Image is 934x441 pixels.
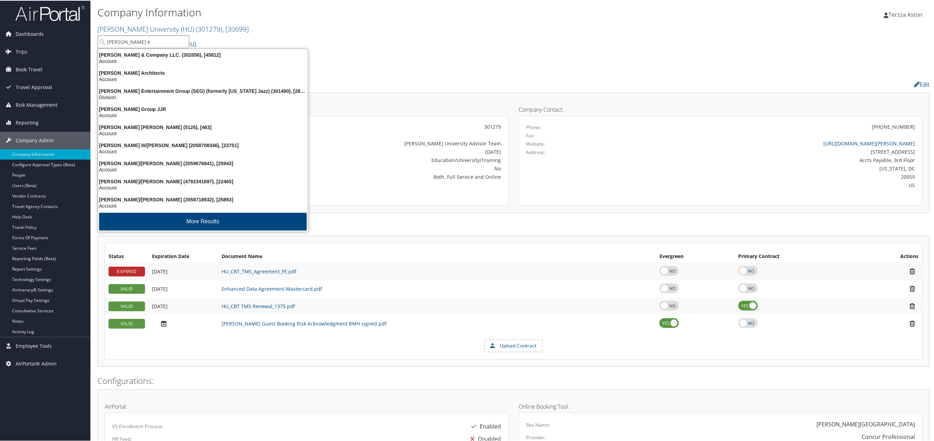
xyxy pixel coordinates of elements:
[16,337,52,354] span: Employee Tools
[222,267,296,274] a: HU_CBT_TMS_Agreement_FE.pdf
[468,419,501,432] div: Enabled
[94,130,312,136] div: Account
[218,250,656,262] th: Document Name
[626,156,915,163] div: Accts Payable, 3rd Floor
[222,320,386,326] a: [PERSON_NAME] Guest Booking Risk Acknowledgment RMH signed.pdf
[109,301,145,311] div: VALID
[16,96,57,113] span: Risk Management
[94,87,312,94] div: [PERSON_NAME] Entertainment Group (SEG) (formerly [US_STATE] Jazz) (301490), [28775]
[485,339,542,351] label: Upload Contract
[94,69,312,75] div: [PERSON_NAME] Architects
[656,250,735,262] th: Evergreen
[16,131,54,149] span: Company Admin
[626,181,915,188] div: US
[99,212,307,230] button: More Results
[907,319,919,327] i: Remove Contract
[526,421,551,428] label: Site Name:
[222,302,295,309] a: HU_CBT TMS Renewal_1375.pdf
[152,319,215,327] div: Add/Edit Date
[907,284,919,292] i: Remove Contract
[526,123,542,130] label: Phone:
[94,57,312,64] div: Account
[884,3,930,24] a: Terzza Aston
[907,267,919,274] i: Remove Contract
[94,160,312,166] div: [PERSON_NAME]/[PERSON_NAME] (2059676841), [25943]
[97,5,652,19] h1: Company Information
[152,303,215,309] div: Add/Edit Date
[889,10,923,18] span: Terzza Aston
[97,374,930,386] h2: Configurations:
[94,202,312,208] div: Account
[245,164,501,171] div: No
[245,147,501,155] div: [DATE]
[149,250,218,262] th: Expiration Date
[858,250,922,262] th: Actions
[94,184,312,190] div: Account
[626,147,915,155] div: [STREET_ADDRESS]
[526,148,545,155] label: Address:
[109,266,145,276] div: EXPIRED
[817,419,915,428] div: [PERSON_NAME][GEOGRAPHIC_DATA]
[16,113,39,131] span: Reporting
[196,24,222,33] span: ( 301279 )
[105,250,149,262] th: Status
[94,75,312,82] div: Account
[94,123,312,130] div: [PERSON_NAME] [PERSON_NAME] (5126), [463]
[16,25,44,42] span: Dashboards
[94,178,312,184] div: [PERSON_NAME]/[PERSON_NAME] (4792341697), [22465]
[16,42,27,60] span: Trips
[245,122,501,130] div: 301279
[526,140,545,147] label: Website:
[98,35,189,48] input: Search Accounts
[16,354,57,372] span: AirPortal® Admin
[222,285,322,291] a: Enhanced Data Agreement-Mastercard.pdf
[97,220,930,232] h2: Contracts:
[152,285,168,291] span: [DATE]
[112,422,163,429] label: V3 Enrollment Process:
[152,302,168,309] span: [DATE]
[94,196,312,202] div: [PERSON_NAME]/[PERSON_NAME] (2058718932), [25893]
[222,24,249,33] span: , [ 30699 ]
[94,166,312,172] div: Account
[15,5,85,21] img: airportal-logo.png
[94,51,312,57] div: [PERSON_NAME] & Company LLC. (302056), [45812]
[824,139,915,146] a: [URL][DOMAIN_NAME][PERSON_NAME]
[94,142,312,148] div: [PERSON_NAME] III/[PERSON_NAME] (2058708346), [23751]
[862,432,915,440] div: Concur Professional
[152,268,215,274] div: Add/Edit Date
[16,78,52,95] span: Travel Approval
[735,250,858,262] th: Primary Contract
[94,112,312,118] div: Account
[94,148,312,154] div: Account
[152,267,168,274] span: [DATE]
[914,80,930,88] a: Edit
[105,403,509,409] h4: AirPortal:
[626,164,915,171] div: [US_STATE], DC
[152,285,215,291] div: Add/Edit Date
[626,173,915,180] div: 20059
[519,403,923,409] h4: Online Booking Tool:
[109,318,145,328] div: VALID
[94,105,312,112] div: [PERSON_NAME] Group JJR
[245,139,501,146] div: [PERSON_NAME] University Advisor Team
[872,122,915,130] div: [PHONE_NUMBER]
[16,60,42,78] span: Book Travel
[907,302,919,309] i: Remove Contract
[109,283,145,293] div: VALID
[526,131,535,138] label: Fax:
[97,78,649,89] h2: Company Profile:
[97,24,249,33] a: [PERSON_NAME] University (HU)
[245,156,501,163] div: Education/University/Training
[519,106,923,112] h4: Company Contact:
[245,173,501,180] div: Both, Full Service and Online
[94,94,312,100] div: Division
[526,433,546,440] label: Provider:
